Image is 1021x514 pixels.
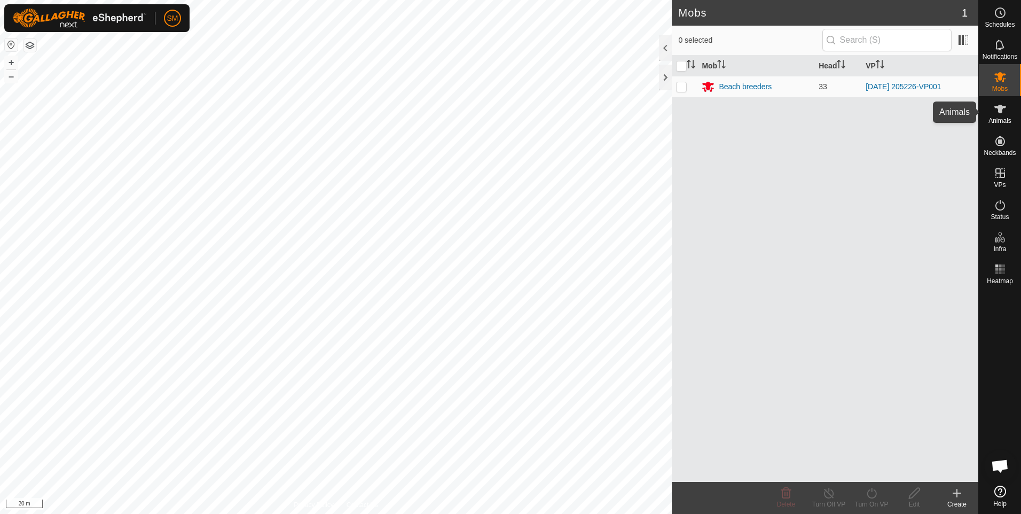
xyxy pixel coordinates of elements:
h2: Mobs [678,6,961,19]
p-sorticon: Activate to sort [876,61,884,70]
a: Privacy Policy [294,500,334,510]
a: Contact Us [347,500,378,510]
span: Help [993,501,1007,507]
span: Neckbands [984,150,1016,156]
p-sorticon: Activate to sort [717,61,726,70]
th: VP [861,56,978,76]
div: Open chat [984,450,1016,482]
button: + [5,56,18,69]
span: Heatmap [987,278,1013,284]
div: Edit [893,500,936,509]
span: VPs [994,182,1006,188]
button: Map Layers [23,39,36,52]
button: Reset Map [5,38,18,51]
div: Turn Off VP [807,500,850,509]
span: SM [167,13,178,24]
span: 0 selected [678,35,822,46]
span: Infra [993,246,1006,252]
input: Search (S) [822,29,952,51]
div: Turn On VP [850,500,893,509]
a: [DATE] 205226-VP001 [866,82,941,91]
span: 33 [819,82,827,91]
span: Animals [988,118,1011,124]
p-sorticon: Activate to sort [837,61,845,70]
span: Mobs [992,85,1008,92]
span: Delete [777,501,796,508]
img: Gallagher Logo [13,9,146,28]
a: Help [979,481,1021,511]
p-sorticon: Activate to sort [687,61,695,70]
button: – [5,70,18,83]
span: Schedules [985,21,1015,28]
span: Status [991,214,1009,220]
div: Beach breeders [719,81,772,92]
th: Mob [697,56,814,76]
span: 1 [962,5,968,21]
span: Notifications [983,53,1017,60]
th: Head [814,56,861,76]
div: Create [936,500,978,509]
